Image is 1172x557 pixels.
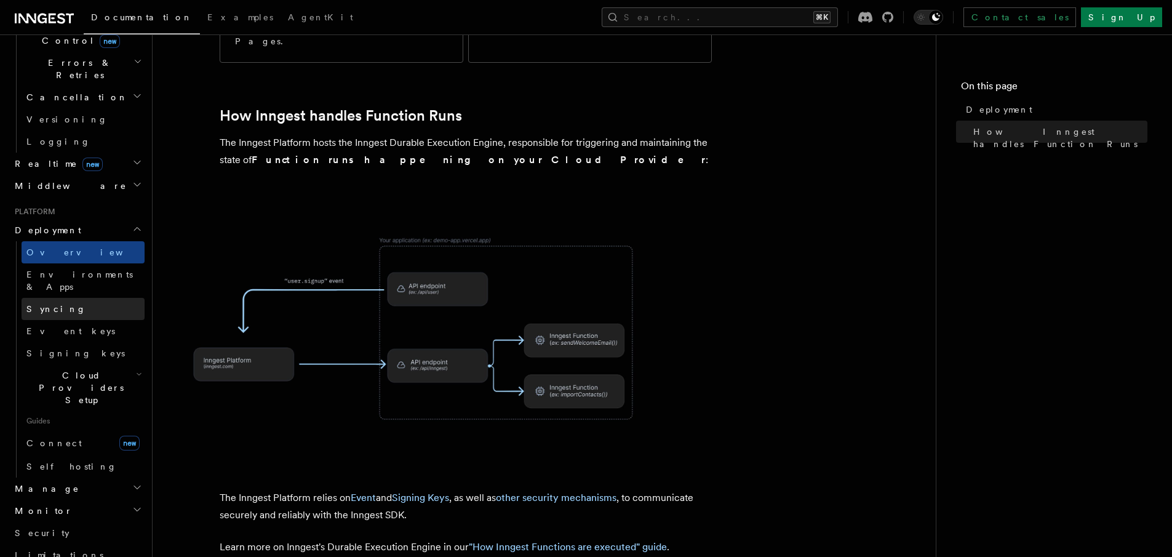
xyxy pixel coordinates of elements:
[82,158,103,171] span: new
[10,207,55,217] span: Platform
[220,107,462,124] a: How Inngest handles Function Runs
[469,541,667,553] a: "How Inngest Functions are executed" guide
[351,492,376,503] a: Event
[968,121,1147,155] a: How Inngest handles Function Runs
[22,342,145,364] a: Signing keys
[22,455,145,478] a: Self hosting
[22,22,135,47] span: Flow Control
[963,7,1076,27] a: Contact sales
[84,4,200,34] a: Documentation
[22,91,128,103] span: Cancellation
[10,224,81,236] span: Deployment
[22,241,145,263] a: Overview
[200,4,281,33] a: Examples
[26,462,117,471] span: Self hosting
[22,108,145,130] a: Versioning
[22,298,145,320] a: Syncing
[22,369,136,406] span: Cloud Providers Setup
[26,270,133,292] span: Environments & Apps
[252,154,706,166] strong: Function runs happening on your Cloud Provider
[10,219,145,241] button: Deployment
[207,12,273,22] span: Examples
[26,304,86,314] span: Syncing
[1081,7,1162,27] a: Sign Up
[22,57,134,81] span: Errors & Retries
[91,12,193,22] span: Documentation
[10,175,145,197] button: Middleware
[10,522,145,544] a: Security
[22,130,145,153] a: Logging
[172,201,664,457] img: The Inngest Platform communicates with your deployed Inngest Functions by sending requests to you...
[10,505,73,517] span: Monitor
[22,411,145,431] span: Guides
[26,438,82,448] span: Connect
[119,436,140,451] span: new
[220,134,712,169] p: The Inngest Platform hosts the Inngest Durable Execution Engine, responsible for triggering and m...
[10,500,145,522] button: Monitor
[26,114,108,124] span: Versioning
[22,86,145,108] button: Cancellation
[961,98,1147,121] a: Deployment
[10,478,145,500] button: Manage
[10,483,79,495] span: Manage
[973,126,1147,150] span: How Inngest handles Function Runs
[813,11,831,23] kbd: ⌘K
[22,364,145,411] button: Cloud Providers Setup
[100,34,120,48] span: new
[914,10,943,25] button: Toggle dark mode
[961,79,1147,98] h4: On this page
[220,489,712,524] p: The Inngest Platform relies on and , as well as , to communicate securely and reliably with the I...
[22,320,145,342] a: Event keys
[392,492,449,503] a: Signing Keys
[966,103,1032,116] span: Deployment
[602,7,838,27] button: Search...⌘K
[22,52,145,86] button: Errors & Retries
[26,326,115,336] span: Event keys
[281,4,361,33] a: AgentKit
[15,528,70,538] span: Security
[288,12,353,22] span: AgentKit
[26,348,125,358] span: Signing keys
[22,17,145,52] button: Flow Controlnew
[10,153,145,175] button: Realtimenew
[10,241,145,478] div: Deployment
[22,263,145,298] a: Environments & Apps
[10,180,127,192] span: Middleware
[26,247,153,257] span: Overview
[220,539,712,556] p: Learn more on Inngest's Durable Execution Engine in our .
[496,492,616,503] a: other security mechanisms
[10,158,103,170] span: Realtime
[26,137,90,146] span: Logging
[22,431,145,455] a: Connectnew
